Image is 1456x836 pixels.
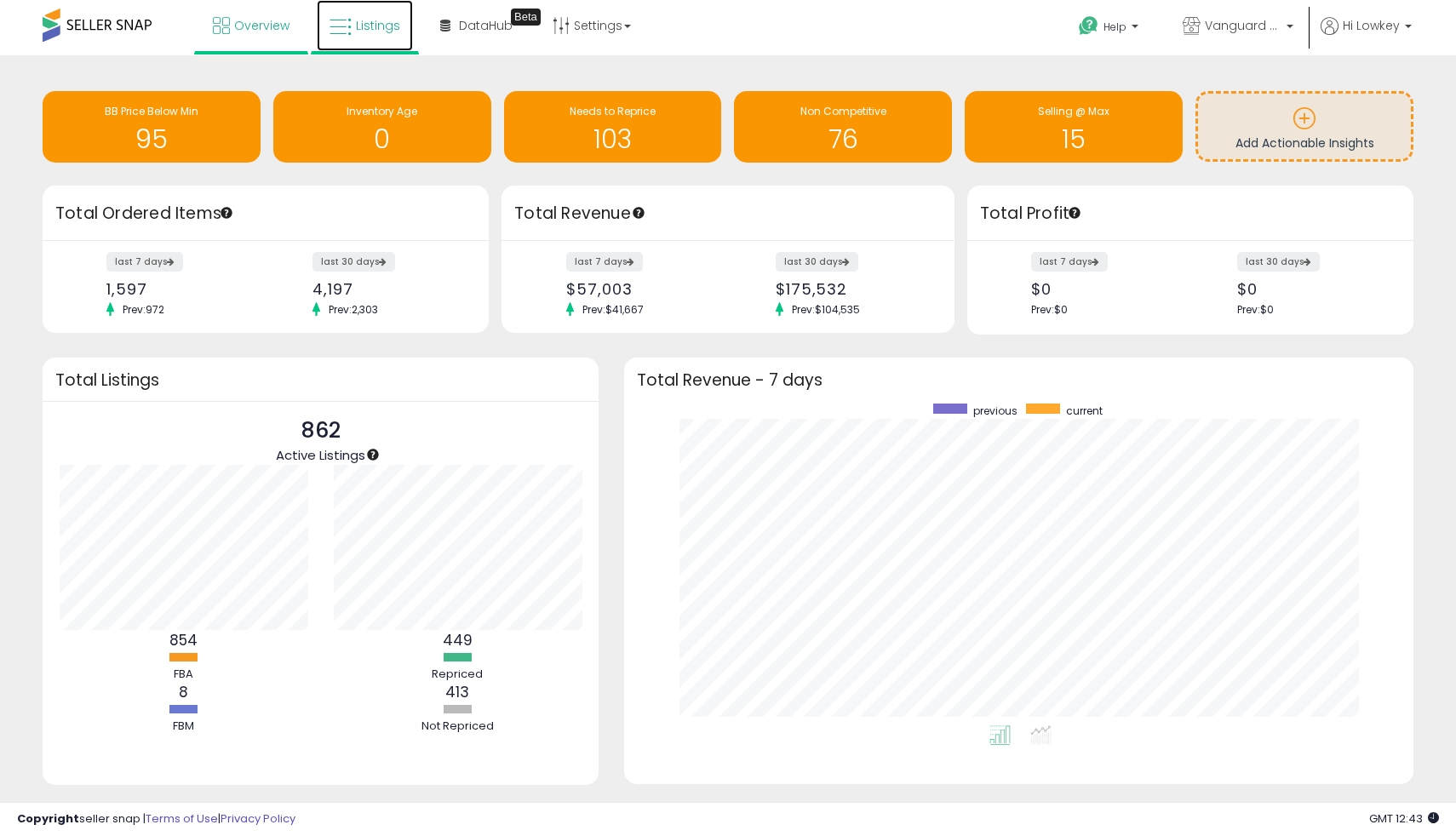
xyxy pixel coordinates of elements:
[973,404,1017,418] span: previous
[273,91,491,163] a: Inventory Age 0
[566,280,715,298] div: $57,003
[1078,15,1099,37] i: Get Help
[574,302,652,317] span: Prev: $41,667
[1198,94,1411,159] a: Add Actionable Insights
[1235,135,1374,152] span: Add Actionable Insights
[445,682,469,702] b: 413
[179,682,188,702] b: 8
[234,17,289,34] span: Overview
[221,810,295,827] a: Privacy Policy
[320,302,387,317] span: Prev: 2,303
[1066,404,1103,418] span: current
[1103,20,1126,34] span: Help
[133,719,235,735] div: FBM
[1369,810,1439,827] span: 2025-10-10 12:43 GMT
[566,252,643,272] label: last 7 days
[637,374,1401,387] h3: Total Revenue - 7 days
[1031,302,1068,317] span: Prev: $0
[105,104,198,118] span: BB Price Below Min
[965,91,1183,163] a: Selling @ Max 15
[459,17,513,34] span: DataHub
[17,810,79,827] strong: Copyright
[443,630,473,650] b: 449
[347,104,417,118] span: Inventory Age
[1031,280,1178,298] div: $0
[219,205,234,220] div: Tooltip anchor
[114,302,173,317] span: Prev: 972
[800,104,886,118] span: Non Competitive
[1237,252,1320,272] label: last 30 days
[169,630,198,650] b: 854
[776,252,858,272] label: last 30 days
[55,202,476,226] h3: Total Ordered Items
[1343,17,1400,34] span: Hi Lowkey
[276,415,365,447] p: 862
[282,125,483,153] h1: 0
[106,280,253,298] div: 1,597
[511,9,541,26] div: Tooltip anchor
[55,374,586,387] h3: Total Listings
[514,202,942,226] h3: Total Revenue
[1237,280,1384,298] div: $0
[980,202,1401,226] h3: Total Profit
[570,104,656,118] span: Needs to Reprice
[17,811,295,827] div: seller snap | |
[1237,302,1274,317] span: Prev: $0
[406,719,508,735] div: Not Repriced
[312,252,395,272] label: last 30 days
[734,91,952,163] a: Non Competitive 76
[276,446,365,464] span: Active Listings
[973,125,1174,153] h1: 15
[43,91,261,163] a: BB Price Below Min 95
[312,280,459,298] div: 4,197
[1065,3,1155,55] a: Help
[356,17,400,34] span: Listings
[133,667,235,683] div: FBA
[1038,104,1109,118] span: Selling @ Max
[146,810,218,827] a: Terms of Use
[513,125,714,153] h1: 103
[365,447,381,462] div: Tooltip anchor
[1205,17,1281,34] span: Vanguard Systems Shop
[1067,205,1082,220] div: Tooltip anchor
[1031,252,1108,272] label: last 7 days
[504,91,722,163] a: Needs to Reprice 103
[51,125,252,153] h1: 95
[631,205,646,220] div: Tooltip anchor
[742,125,943,153] h1: 76
[1321,17,1412,55] a: Hi Lowkey
[776,280,925,298] div: $175,532
[406,667,508,683] div: Repriced
[106,252,183,272] label: last 7 days
[783,302,868,317] span: Prev: $104,535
